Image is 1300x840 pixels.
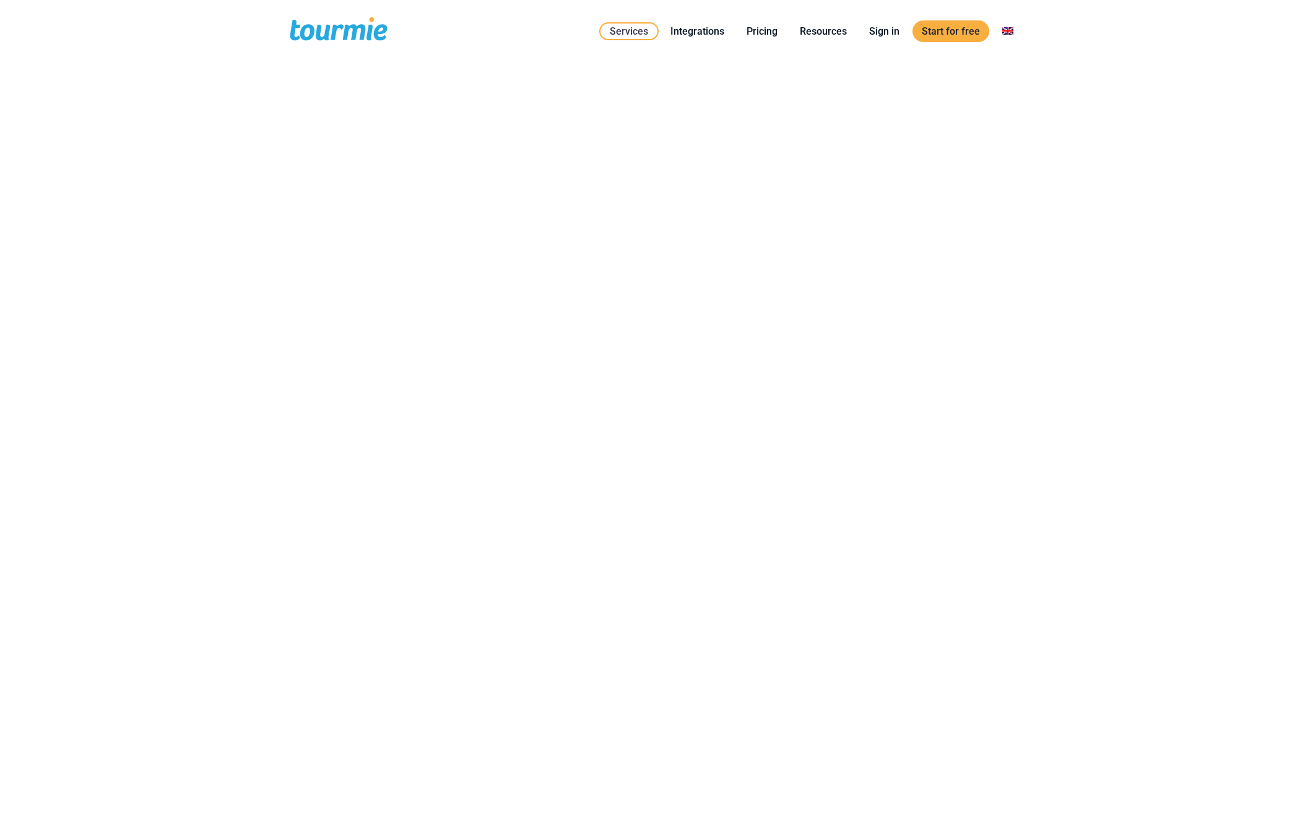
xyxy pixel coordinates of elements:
a: Resources [791,24,856,39]
a: Services [599,22,659,40]
a: Pricing [737,24,787,39]
a: Integrations [661,24,734,39]
a: Start for free [912,20,989,42]
a: Sign in [860,24,909,39]
a: Switch to [993,24,1023,39]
